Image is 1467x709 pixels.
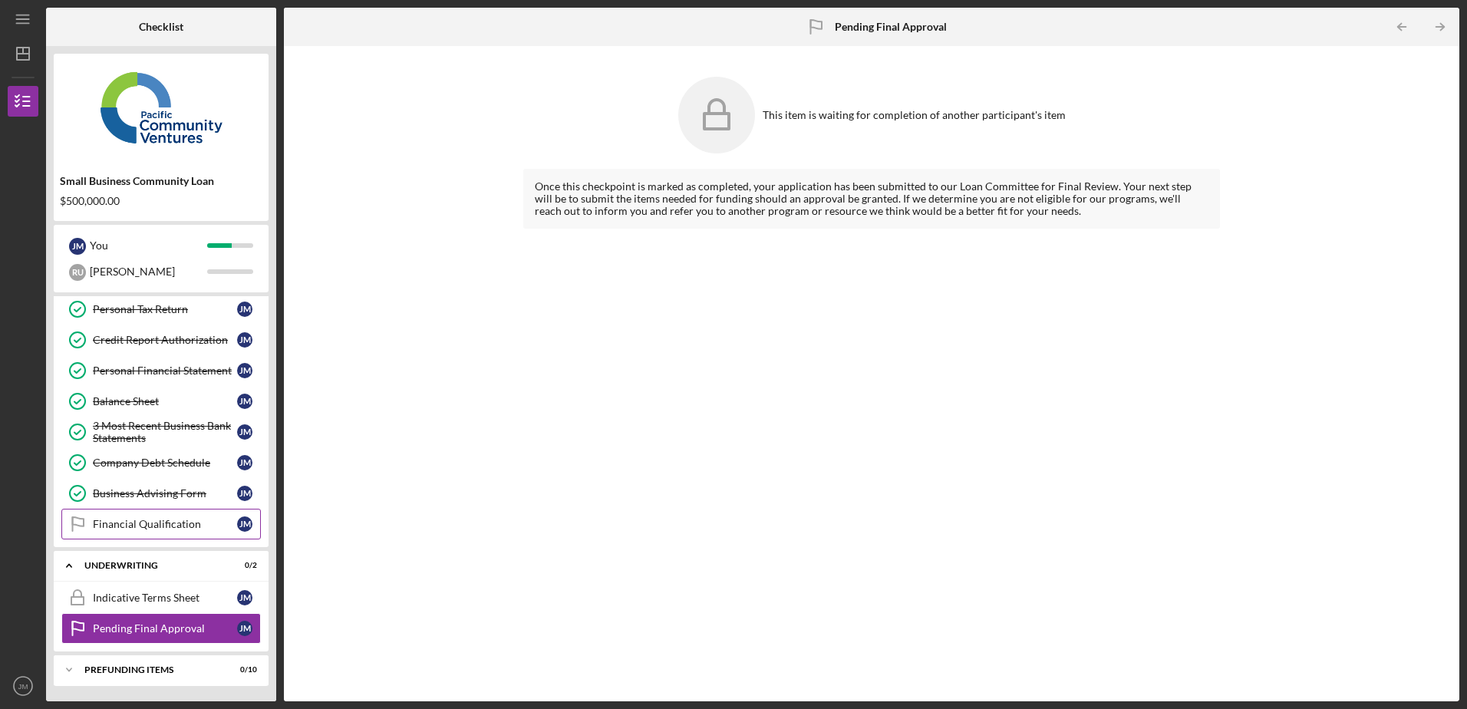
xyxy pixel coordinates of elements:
a: Pending Final ApprovalJM [61,613,261,644]
a: Business Advising FormJM [61,478,261,509]
div: J M [237,332,252,348]
a: Company Debt ScheduleJM [61,447,261,478]
a: Balance SheetJM [61,386,261,417]
a: Credit Report AuthorizationJM [61,325,261,355]
div: You [90,232,207,259]
div: 0 / 10 [229,665,257,674]
div: J M [237,621,252,636]
div: R U [69,264,86,281]
div: J M [237,424,252,440]
div: Personal Financial Statement [93,364,237,377]
div: Once this checkpoint is marked as completed, your application has been submitted to our Loan Comm... [535,180,1208,217]
div: J M [69,238,86,255]
div: Business Advising Form [93,487,237,500]
div: [PERSON_NAME] [90,259,207,285]
div: Financial Qualification [93,518,237,530]
div: Indicative Terms Sheet [93,592,237,604]
div: J M [237,302,252,317]
div: J M [237,590,252,605]
div: J M [237,394,252,409]
a: 3 Most Recent Business Bank StatementsJM [61,417,261,447]
button: JM [8,671,38,701]
b: Checklist [139,21,183,33]
div: 0 / 2 [229,561,257,570]
div: J M [237,516,252,532]
a: Personal Tax ReturnJM [61,294,261,325]
a: Financial QualificationJM [61,509,261,539]
div: This item is waiting for completion of another participant's item [763,109,1066,121]
div: J M [237,455,252,470]
b: Pending Final Approval [835,21,947,33]
img: Product logo [54,61,269,153]
div: Balance Sheet [93,395,237,407]
div: Company Debt Schedule [93,457,237,469]
a: Indicative Terms SheetJM [61,582,261,613]
div: Underwriting [84,561,219,570]
div: Small Business Community Loan [60,175,262,187]
div: 3 Most Recent Business Bank Statements [93,420,237,444]
text: JM [18,682,28,691]
div: J M [237,363,252,378]
div: J M [237,486,252,501]
div: Pending Final Approval [93,622,237,635]
div: $500,000.00 [60,195,262,207]
a: Personal Financial StatementJM [61,355,261,386]
div: Prefunding Items [84,665,219,674]
div: Credit Report Authorization [93,334,237,346]
div: Personal Tax Return [93,303,237,315]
